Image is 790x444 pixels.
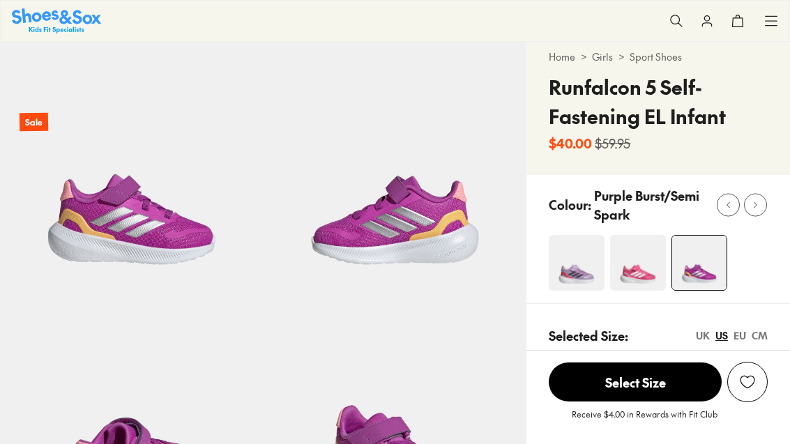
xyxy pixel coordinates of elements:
p: Selected Size: [549,326,628,345]
p: Colour: [549,195,591,214]
img: 4-548025_1 [549,235,605,291]
p: Receive $4.00 in Rewards with Fit Club [572,408,717,433]
div: UK [696,328,710,343]
span: Select Size [549,362,722,401]
div: CM [752,328,768,343]
img: 4-524331_1 [610,235,666,291]
a: Girls [592,49,613,64]
p: Sale [20,113,48,132]
button: Add to Wishlist [727,362,768,402]
a: Sport Shoes [630,49,682,64]
div: US [715,328,728,343]
img: SNS_Logo_Responsive.svg [12,8,101,33]
div: > > [549,49,768,64]
img: 5-498534_1 [264,35,527,298]
a: Home [549,49,575,64]
div: EU [734,328,746,343]
img: 4-498533_1 [672,236,727,290]
a: Shoes & Sox [12,8,101,33]
h4: Runfalcon 5 Self-Fastening EL Infant [549,72,768,131]
b: $40.00 [549,134,592,153]
p: Purple Burst/Semi Spark [594,186,706,224]
button: Select Size [549,362,722,402]
s: $59.95 [595,134,630,153]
